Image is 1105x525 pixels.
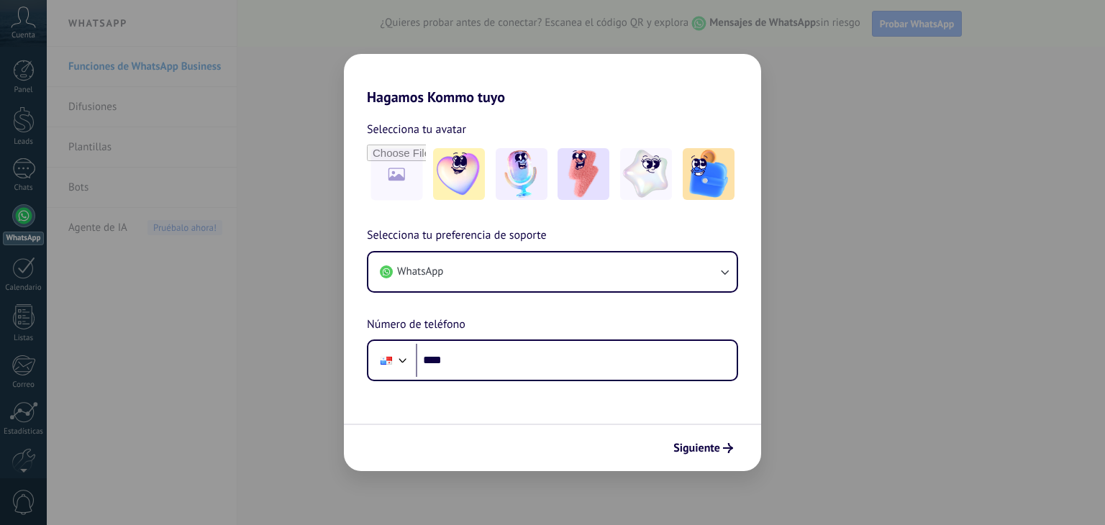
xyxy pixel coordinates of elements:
span: Selecciona tu avatar [367,120,466,139]
div: Panama: + 507 [373,345,400,375]
span: Siguiente [673,443,720,453]
h2: Hagamos Kommo tuyo [344,54,761,106]
button: WhatsApp [368,252,737,291]
button: Siguiente [667,436,740,460]
span: Selecciona tu preferencia de soporte [367,227,547,245]
span: Número de teléfono [367,316,465,334]
img: -5.jpeg [683,148,735,200]
img: -4.jpeg [620,148,672,200]
img: -2.jpeg [496,148,547,200]
span: WhatsApp [397,265,443,279]
img: -1.jpeg [433,148,485,200]
img: -3.jpeg [558,148,609,200]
